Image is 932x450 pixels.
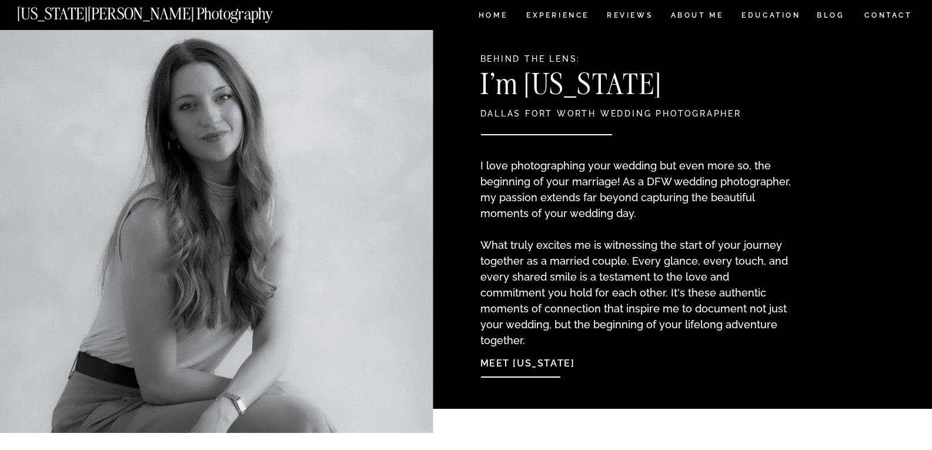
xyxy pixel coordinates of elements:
[480,54,730,66] h2: Behind the Lens:
[480,158,791,325] p: I love photographing your wedding but even more so, the beginning of your marriage! As a DFW wedd...
[480,348,608,374] a: Meet [US_STATE]
[526,12,588,22] a: Experience
[476,12,510,22] a: HOME
[817,12,845,22] a: BLOG
[864,9,913,22] a: CONTACT
[480,108,786,121] h2: Dallas Fort Worth Wedding Photographer
[670,12,724,22] a: ABOUT ME
[17,6,312,16] a: [US_STATE][PERSON_NAME] Photography
[480,70,736,105] h3: I'm [US_STATE]
[607,12,651,22] a: REVIEWS
[740,12,802,22] a: EDUCATION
